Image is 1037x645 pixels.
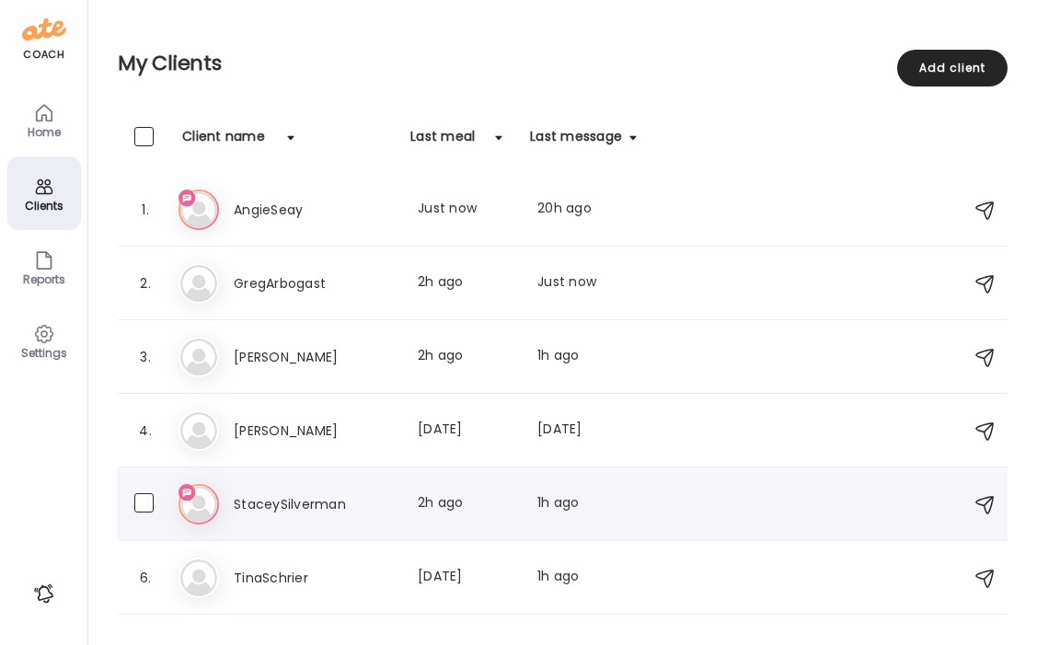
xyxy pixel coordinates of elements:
div: Reports [11,273,77,285]
h3: StaceySilverman [234,493,396,515]
div: 1. [134,199,156,221]
div: 2h ago [418,493,515,515]
div: Settings [11,347,77,359]
div: 1h ago [537,567,637,589]
div: Last meal [410,127,475,156]
img: ate [22,15,66,44]
div: 1h ago [537,346,637,368]
div: 2h ago [418,346,515,368]
div: [DATE] [418,567,515,589]
div: [DATE] [537,420,637,442]
div: Home [11,126,77,138]
div: Clients [11,200,77,212]
div: Add client [897,50,1008,86]
div: 4. [134,420,156,442]
div: 20h ago [537,199,637,221]
div: 2. [134,272,156,294]
h3: [PERSON_NAME] [234,420,396,442]
div: Client name [182,127,265,156]
div: Just now [418,199,515,221]
div: Last message [530,127,622,156]
h3: TinaSchrier [234,567,396,589]
div: Just now [537,272,637,294]
div: 6. [134,567,156,589]
h2: My Clients [118,50,1008,77]
div: 1h ago [537,493,637,515]
h3: AngieSeay [234,199,396,221]
h3: [PERSON_NAME] [234,346,396,368]
div: 3. [134,346,156,368]
div: [DATE] [418,420,515,442]
div: 2h ago [418,272,515,294]
h3: GregArbogast [234,272,396,294]
div: coach [23,47,64,63]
